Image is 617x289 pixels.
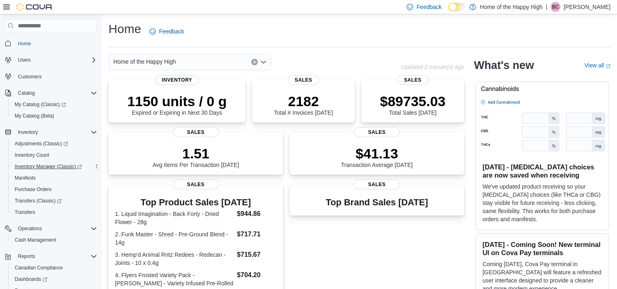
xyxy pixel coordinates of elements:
a: Transfers (Classic) [11,196,65,206]
div: Expired or Expiring in Next 30 Days [127,93,227,116]
dt: 2. Funk Master - Shred - Pre-Ground Blend - 14g [115,230,234,247]
span: Users [18,57,31,63]
p: [PERSON_NAME] [564,2,610,12]
a: View allExternal link [584,62,610,69]
div: Transaction Average [DATE] [341,145,413,168]
span: Dashboards [11,274,97,284]
span: Sales [397,75,428,85]
h3: Top Brand Sales [DATE] [326,198,428,207]
a: Inventory Manager (Classic) [11,162,85,171]
button: Catalog [15,88,38,98]
span: Adjustments (Classic) [11,139,97,149]
span: Feedback [159,27,184,36]
p: $41.13 [341,145,413,162]
dd: $715.67 [237,250,276,260]
button: Cash Management [8,234,100,246]
p: We've updated product receiving so your [MEDICAL_DATA] choices (like THCa or CBG) stay visible fo... [482,182,602,223]
span: Catalog [18,90,35,96]
span: Home [15,38,97,48]
button: Manifests [8,172,100,184]
span: Cash Management [15,237,56,243]
button: Users [2,54,100,66]
a: Inventory Manager (Classic) [8,161,100,172]
span: Feedback [416,3,441,11]
div: Bryanne Cooper [551,2,560,12]
span: Transfers [11,207,97,217]
a: Cash Management [11,235,59,245]
span: My Catalog (Classic) [15,101,66,108]
a: Inventory Count [11,150,53,160]
span: Home [18,40,31,47]
span: Operations [18,225,42,232]
span: Sales [173,127,219,137]
span: Inventory [15,127,97,137]
button: My Catalog (Beta) [8,110,100,122]
h3: [DATE] - [MEDICAL_DATA] choices are now saved when receiving [482,163,602,179]
span: Dashboards [15,276,47,282]
button: Reports [15,251,38,261]
a: Dashboards [11,274,51,284]
button: Open list of options [260,59,267,65]
a: Customers [15,72,45,82]
a: Purchase Orders [11,185,55,194]
a: My Catalog (Classic) [8,99,100,110]
a: My Catalog (Classic) [11,100,69,109]
span: Sales [354,127,400,137]
span: My Catalog (Beta) [15,113,54,119]
h3: Top Product Sales [DATE] [115,198,276,207]
button: Canadian Compliance [8,262,100,273]
a: Manifests [11,173,39,183]
span: Catalog [15,88,97,98]
input: Dark Mode [448,3,465,11]
button: Clear input [251,59,258,65]
span: Transfers (Classic) [11,196,97,206]
button: Home [2,37,100,49]
img: Cova [16,3,53,11]
dd: $717.71 [237,229,276,239]
a: Transfers [11,207,38,217]
a: Transfers (Classic) [8,195,100,207]
p: Home of the Happy High [480,2,542,12]
span: Operations [15,224,97,233]
a: Adjustments (Classic) [8,138,100,149]
dt: 1. Liquid Imagination - Back Forty - Dried Flower - 28g [115,210,234,226]
span: My Catalog (Beta) [11,111,97,121]
span: Reports [18,253,35,260]
span: Inventory [155,75,199,85]
span: Dark Mode [448,11,449,12]
span: Inventory Manager (Classic) [15,163,82,170]
span: Reports [15,251,97,261]
span: My Catalog (Classic) [11,100,97,109]
p: 2182 [274,93,333,109]
div: Total Sales [DATE] [380,93,446,116]
p: Updated 1 minute(s) ago [401,64,464,70]
p: $89735.03 [380,93,446,109]
a: Feedback [146,23,187,40]
h3: [DATE] - Coming Soon! New terminal UI on Cova Pay terminals [482,240,602,257]
button: Users [15,55,34,65]
button: Inventory [15,127,41,137]
span: Sales [288,75,319,85]
dd: $704.20 [237,270,276,280]
a: Canadian Compliance [11,263,66,273]
button: Inventory [2,127,100,138]
span: Purchase Orders [15,186,52,193]
a: My Catalog (Beta) [11,111,57,121]
div: Total # Invoices [DATE] [274,93,333,116]
p: | [546,2,547,12]
button: Reports [2,251,100,262]
span: Inventory Manager (Classic) [11,162,97,171]
dt: 3. Hemp'd Animal Rntz Redees - Redecan - Joints - 10 x 0.4g [115,251,234,267]
button: Catalog [2,87,100,99]
span: Customers [18,73,42,80]
span: Customers [15,71,97,82]
span: Inventory [18,129,38,136]
h2: What's new [474,59,534,72]
span: Canadian Compliance [15,265,63,271]
button: Operations [15,224,45,233]
span: Purchase Orders [11,185,97,194]
span: Users [15,55,97,65]
span: Sales [354,180,400,189]
p: 1.51 [153,145,239,162]
span: Canadian Compliance [11,263,97,273]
